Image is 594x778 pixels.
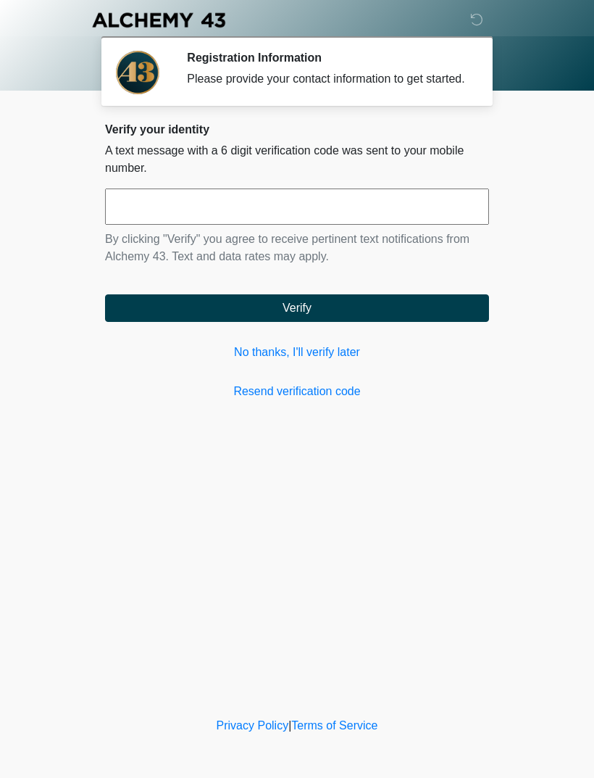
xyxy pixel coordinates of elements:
[291,719,377,732] a: Terms of Service
[105,383,489,400] a: Resend verification code
[105,294,489,322] button: Verify
[288,719,291,732] a: |
[105,231,489,265] p: By clicking "Verify" you agree to receive pertinent text notifications from Alchemy 43. Text and ...
[105,123,489,136] h2: Verify your identity
[187,70,467,88] div: Please provide your contact information to get started.
[187,51,467,65] h2: Registration Information
[105,142,489,177] p: A text message with a 6 digit verification code was sent to your mobile number.
[105,344,489,361] a: No thanks, I'll verify later
[116,51,159,94] img: Agent Avatar
[217,719,289,732] a: Privacy Policy
[91,11,227,29] img: Alchemy 43 Logo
